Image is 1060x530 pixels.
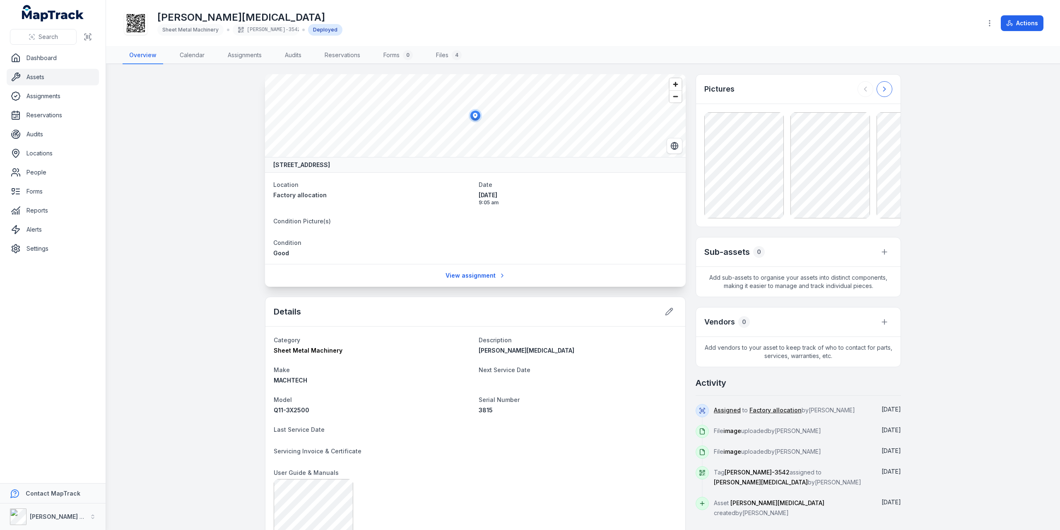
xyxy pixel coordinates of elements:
strong: [PERSON_NAME] Air [30,513,87,520]
a: Calendar [173,47,211,64]
span: Next Service Date [479,366,530,373]
h3: Pictures [704,83,735,95]
a: Alerts [7,221,99,238]
a: Files4 [429,47,468,64]
span: File uploaded by [PERSON_NAME] [714,427,821,434]
span: Condition [273,239,301,246]
a: Audits [278,47,308,64]
div: Deployed [308,24,342,36]
button: Switch to Satellite View [667,138,682,154]
span: [DATE] [479,191,677,199]
a: Factory allocation [749,406,802,414]
h3: Vendors [704,316,735,328]
span: [PERSON_NAME][MEDICAL_DATA] [730,499,824,506]
h2: Activity [696,377,726,389]
a: Assets [7,69,99,85]
div: 0 [753,246,765,258]
span: [DATE] [882,499,901,506]
a: Dashboard [7,50,99,66]
a: Locations [7,145,99,162]
button: Actions [1001,15,1043,31]
a: Assignments [7,88,99,104]
span: Model [274,396,292,403]
a: View assignment [440,268,511,283]
span: [DATE] [882,406,901,413]
strong: Contact MapTrack [26,490,80,497]
a: Assigned [714,406,741,414]
h2: Sub-assets [704,246,750,258]
canvas: Map [265,74,686,157]
span: [PERSON_NAME]-3542 [725,469,790,476]
time: 8/28/2025, 9:05:23 AM [479,191,677,206]
span: image [723,427,741,434]
a: Forms [7,183,99,200]
time: 8/28/2025, 9:05:19 AM [882,426,901,433]
button: Zoom in [670,78,682,90]
span: Sheet Metal Machinery [162,27,219,33]
span: [DATE] [882,447,901,454]
div: 0 [738,316,750,328]
span: Location [273,181,299,188]
span: image [723,448,741,455]
span: Description [479,336,512,344]
span: 3815 [479,407,493,414]
div: 4 [452,50,462,60]
a: Factory allocation [273,191,472,199]
span: Factory allocation [273,191,327,198]
h2: Details [274,306,301,317]
a: Settings [7,240,99,257]
div: 0 [403,50,413,60]
time: 8/28/2025, 9:05:23 AM [882,406,901,413]
span: Q11-3X2500 [274,407,309,414]
time: 8/28/2025, 9:04:57 AM [882,499,901,506]
a: People [7,164,99,181]
a: Audits [7,126,99,143]
time: 8/28/2025, 9:04:58 AM [882,468,901,475]
span: MACHTECH [274,377,307,384]
a: MapTrack [22,5,84,22]
span: Add vendors to your asset to keep track of who to contact for parts, services, warranties, etc. [696,337,901,367]
span: 9:05 am [479,199,677,206]
span: Add sub-assets to organise your assets into distinct components, making it easier to manage and t... [696,267,901,297]
a: Reservations [7,107,99,123]
span: Search [39,33,58,41]
h1: [PERSON_NAME][MEDICAL_DATA] [157,11,342,24]
a: Reservations [318,47,367,64]
span: Make [274,366,290,373]
button: Search [10,29,77,45]
div: [PERSON_NAME]-3542 [233,24,299,36]
a: Reports [7,202,99,219]
span: Tag assigned to by [PERSON_NAME] [714,469,861,486]
span: Sheet Metal Machinery [274,347,342,354]
span: User Guide & Manuals [274,469,339,476]
a: Overview [123,47,163,64]
span: [DATE] [882,426,901,433]
span: Condition Picture(s) [273,218,331,225]
span: Date [479,181,492,188]
span: to by [PERSON_NAME] [714,407,855,414]
span: Last Service Date [274,426,325,433]
span: [PERSON_NAME][MEDICAL_DATA] [714,479,808,486]
button: Zoom out [670,90,682,102]
a: Forms0 [377,47,419,64]
a: Assignments [221,47,268,64]
time: 8/28/2025, 9:05:19 AM [882,447,901,454]
span: Category [274,336,300,344]
span: Asset created by [PERSON_NAME] [714,499,824,516]
span: Servicing Invoice & Certificate [274,448,361,455]
span: [DATE] [882,468,901,475]
strong: [STREET_ADDRESS] [273,161,330,169]
span: File uploaded by [PERSON_NAME] [714,448,821,455]
span: Good [273,249,289,257]
span: Serial Number [479,396,520,403]
span: [PERSON_NAME][MEDICAL_DATA] [479,347,574,354]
